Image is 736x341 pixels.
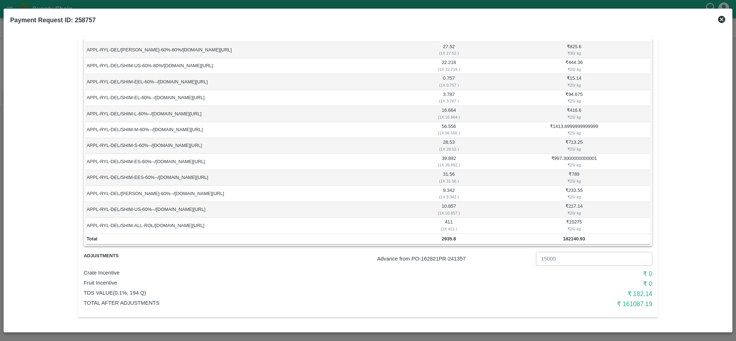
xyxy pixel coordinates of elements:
td: ₹ 444.36 [498,58,651,74]
div: ₹ 30 / kg [499,50,649,56]
td: ₹ 416.6 [498,106,651,122]
td: APPL-RYL-DEL/SHIM-EL-60%--/[DOMAIN_NAME][URL] [85,90,400,106]
b: Payment Request ID: 258757 [10,17,96,24]
h6: ₹ 0 [463,279,652,289]
td: 9.342 [400,186,498,202]
td: ₹ 825.6 [498,42,651,58]
td: ₹ 789 [498,170,651,186]
div: ₹ 25 / kg [499,162,649,168]
td: 10.857 [400,202,498,218]
p: Crate Incentive [84,269,463,277]
div: ₹ 25 / kg [499,178,649,184]
td: APPL-RYL-DEL/SHIM-ALL-ROL/[DOMAIN_NAME][URL] [85,218,400,234]
div: ₹ 20 / kg [499,82,649,88]
div: ₹ 25 / kg [499,98,649,104]
h6: ₹ 182.14 [463,289,652,299]
h6: ₹ 161087.19 [463,299,652,309]
div: ₹ 25 / kg [499,194,649,200]
input: Advance [536,252,652,266]
td: ₹ 217.14 [498,202,651,218]
td: ₹ 10275 [498,218,651,234]
td: ₹ 94.675 [498,90,651,106]
span: Adjustments [84,252,179,260]
td: 28.53 [400,138,498,154]
div: ( 1 X 0.757 ) [401,82,496,88]
div: ( 1 X 28.53 ) [401,146,496,152]
td: ₹ 997.3000000000001 [498,154,651,170]
td: ₹ 233.55 [498,186,651,202]
td: APPL-RYL-DEL/SHIM-S-60%--/[DOMAIN_NAME][URL] [85,138,400,154]
h6: ₹ 0 [463,269,652,279]
b: 2935.8 [442,236,456,241]
div: ( 1 X 31.56 ) [401,178,496,184]
td: ₹ 713.25 [498,138,651,154]
div: ( 1 X 27.52 ) [401,50,496,56]
td: 27.52 [400,42,498,58]
td: ₹ 15.14 [498,74,651,90]
div: ₹ 25 / kg [499,114,649,120]
p: Fruit Incentive [84,279,463,287]
div: ( 1 X 10.857 ) [401,210,496,216]
div: ( 1 X 22.218 ) [401,66,496,73]
td: APPL-RYL-DEL/SHIM-US-60%--/[DOMAIN_NAME][URL] [85,202,400,218]
div: ₹ 20 / kg [499,210,649,216]
td: APPL-RYL-DEL/SHIM-US-60%-80%/[DOMAIN_NAME][URL] [85,58,400,74]
td: ₹ 1413.8999999999999 [498,122,651,138]
p: Advance from PO- 162821 PR- 241357 [377,255,533,263]
td: 411 [400,218,498,234]
p: TDS VALUE (0.1%, 194 Q) [84,289,463,297]
div: ₹ 25 / kg [499,226,649,232]
div: ( 1 X 411 ) [401,226,496,232]
td: 3.787 [400,90,498,106]
b: 182140.93 [563,236,585,241]
td: APPL-RYL-DEL/SHIM-ES-60%--/[DOMAIN_NAME][URL] [85,154,400,170]
td: 56.556 [400,122,498,138]
td: APPL-RYL-DEL/SHIM-L-60%--/[DOMAIN_NAME][URL] [85,106,400,122]
td: APPL-RYL-DEL/SHIM-EEL-60%--/[DOMAIN_NAME][URL] [85,74,400,90]
div: ₹ 25 / kg [499,130,649,136]
td: APPL-RYL-DEL/[PERSON_NAME]-60%--/[DOMAIN_NAME][URL] [85,186,400,202]
td: APPL-RYL-DEL/[PERSON_NAME]-60%-80%/[DOMAIN_NAME][URL] [85,42,400,58]
td: APPL-RYL-DEL/SHIM-EES-60%--/[DOMAIN_NAME][URL] [85,170,400,186]
td: 16.664 [400,106,498,122]
td: 0.757 [400,74,498,90]
p: Total After adjustments [84,299,463,307]
div: ₹ 20 / kg [499,66,649,73]
div: ( 1 X 16.664 ) [401,114,496,120]
td: 39.892 [400,154,498,170]
div: ( 1 X 9.342 ) [401,194,496,200]
td: 31.56 [400,170,498,186]
div: ( 1 X 39.892 ) [401,162,496,168]
td: 22.218 [400,58,498,74]
div: ( 1 X 3.787 ) [401,98,496,104]
td: APPL-RYL-DEL/SHIM-M-60%--/[DOMAIN_NAME][URL] [85,122,400,138]
b: Total [87,236,97,241]
div: ₹ 25 / kg [499,146,649,152]
div: ( 1 X 56.556 ) [401,130,496,136]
